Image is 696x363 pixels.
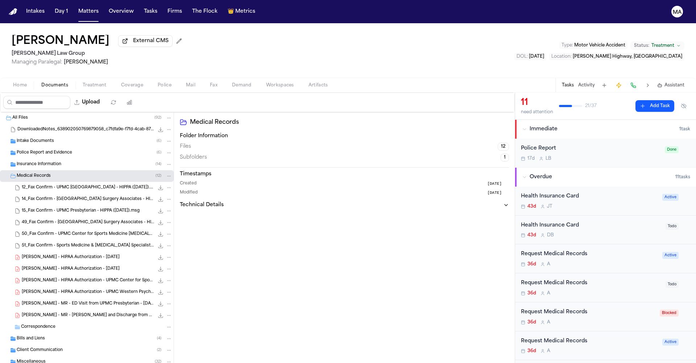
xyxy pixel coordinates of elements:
span: A [547,261,550,267]
button: Overview [106,5,137,18]
span: [DATE] [487,190,502,196]
span: Demand [232,82,252,88]
span: Blocked [660,310,679,317]
button: External CMS [118,35,173,47]
span: [PERSON_NAME] - HIPAA Authorization - UPMC Center for Sports Medicine - [DATE] [22,278,154,284]
button: Technical Details [180,201,509,209]
span: Todo [666,281,679,288]
span: J T [547,204,552,209]
button: Download 15_Fax Confirm - UPMC Presbyterian - HIPPA (5.19.25).msg [157,207,164,215]
button: Tasks [141,5,160,18]
h1: [PERSON_NAME] [12,35,109,48]
span: 36d [527,319,536,325]
div: 11 [521,97,553,109]
button: Download 49_Fax Confirm - South Hills Orthopaedic Surgery Associates - HIPPA (7.25.25).msg [157,219,164,226]
button: [DATE] [487,190,509,196]
span: ( 6 ) [157,151,161,155]
span: Fax [210,82,217,88]
span: [PERSON_NAME] Highway, [GEOGRAPHIC_DATA] [573,54,682,59]
span: 21 / 37 [585,103,597,109]
button: Tasks [562,82,574,88]
span: Insurance Information [17,162,61,168]
span: [PERSON_NAME] - MR - [PERSON_NAME] and Discharge from UPMC Western Psych - [DATE] [22,313,154,319]
button: Activity [578,82,595,88]
span: 12_Fax Confirm - UPMC [GEOGRAPHIC_DATA] - HIPPA ([DATE]).msg [22,185,154,191]
span: Treatment [651,43,674,49]
button: The Flock [189,5,220,18]
button: Day 1 [52,5,71,18]
span: Files [180,143,191,150]
h3: Folder Information [180,132,509,140]
span: [PERSON_NAME] [64,60,108,65]
span: A [547,348,550,354]
span: ( 4 ) [157,337,161,340]
span: [PERSON_NAME] - MR - ED Visit from UPMC Presbyterian - [DATE] to [DATE] [22,301,154,307]
span: Bills and Liens [17,336,45,342]
button: Firms [165,5,185,18]
span: Client Communication [17,347,63,354]
div: Open task: Request Medical Records [515,244,696,273]
span: Coverage [121,82,143,88]
div: Open task: Request Medical Records [515,302,696,331]
button: Download 51_Fax Confirm - Sports Medicine & Joint Replacement Specialists - HIPPA (7.25.25).msg [157,242,164,249]
h2: [PERSON_NAME] Law Group [12,49,185,58]
button: Download DownloadedNotes_638902050769879058_c7fd1a9e-f7fd-4cab-8786-b32c010161b8.zip [157,126,164,133]
span: DownloadedNotes_638902050769879058_c7fd1a9e-f7fd-4cab-8786-b32c010161b8.zip [17,127,154,133]
span: 17d [527,156,535,162]
span: Overdue [530,174,552,181]
span: Medical Records [17,173,51,179]
span: 1 [501,154,509,162]
span: Done [665,146,679,153]
div: Open task: Police Report [515,139,696,167]
span: DOL : [517,54,528,59]
h3: Timestamps [180,171,509,178]
button: Edit matter name [12,35,109,48]
span: 36d [527,261,536,267]
span: ( 12 ) [156,174,161,178]
span: 36d [527,290,536,296]
span: 36d [527,348,536,354]
span: Workspaces [266,82,294,88]
span: Modified [180,190,198,196]
button: Immediate1task [515,120,696,139]
div: Health Insurance Card [521,192,658,201]
h3: Technical Details [180,201,224,209]
span: 14_Fax Confirm - [GEOGRAPHIC_DATA] Surgery Associates - HIPPA ([DATE]).msg [22,196,154,203]
button: Add Task [635,100,674,112]
div: need attention [521,109,553,115]
span: 11 task s [675,174,690,180]
span: [PERSON_NAME] - HIPAA Authorization - [DATE] [22,266,120,272]
span: ( 2 ) [157,348,161,352]
a: Home [9,8,17,15]
span: 12 [498,143,509,151]
span: All Files [12,115,28,121]
button: Download A. Fontanez - HIPAA Authorization - 7.25.25 [157,254,164,261]
span: Documents [41,82,68,88]
span: ( 6 ) [157,139,161,143]
button: Download A. Fontanez - MR - ED Visit from UPMC Presbyterian - 5.13.25 to 5.14.25 [157,300,164,307]
span: 1 task [679,126,690,132]
span: Created [180,181,196,187]
button: Download 14_Fax Confirm - South Hills Orthopaedic Surgery Associates - HIPPA (5.19.25).msg [157,196,164,203]
span: Immediate [530,126,558,133]
button: Overdue11tasks [515,168,696,187]
button: Matters [75,5,101,18]
span: 15_Fax Confirm - UPMC Presbyterian - HIPPA ([DATE]).msg [22,208,140,214]
button: Edit DOL: 2025-05-11 [514,53,546,60]
button: Add Task [599,80,609,90]
button: Download A. Fontanez - HIPAA Authorization - 7.25.25 [157,265,164,273]
div: Open task: Request Medical Records [515,331,696,360]
span: L B [546,156,551,162]
span: Todo [666,223,679,230]
button: Edit Type: Motor Vehicle Accident [559,42,627,49]
span: Motor Vehicle Accident [574,43,625,48]
span: Police [158,82,171,88]
span: Type : [562,43,573,48]
div: Request Medical Records [521,250,658,258]
span: D B [547,232,554,238]
span: [PERSON_NAME] - HIPAA Authorization - UPMC Western Psychiatric Hospital - [DATE] [22,289,154,295]
button: Create Immediate Task [614,80,624,90]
